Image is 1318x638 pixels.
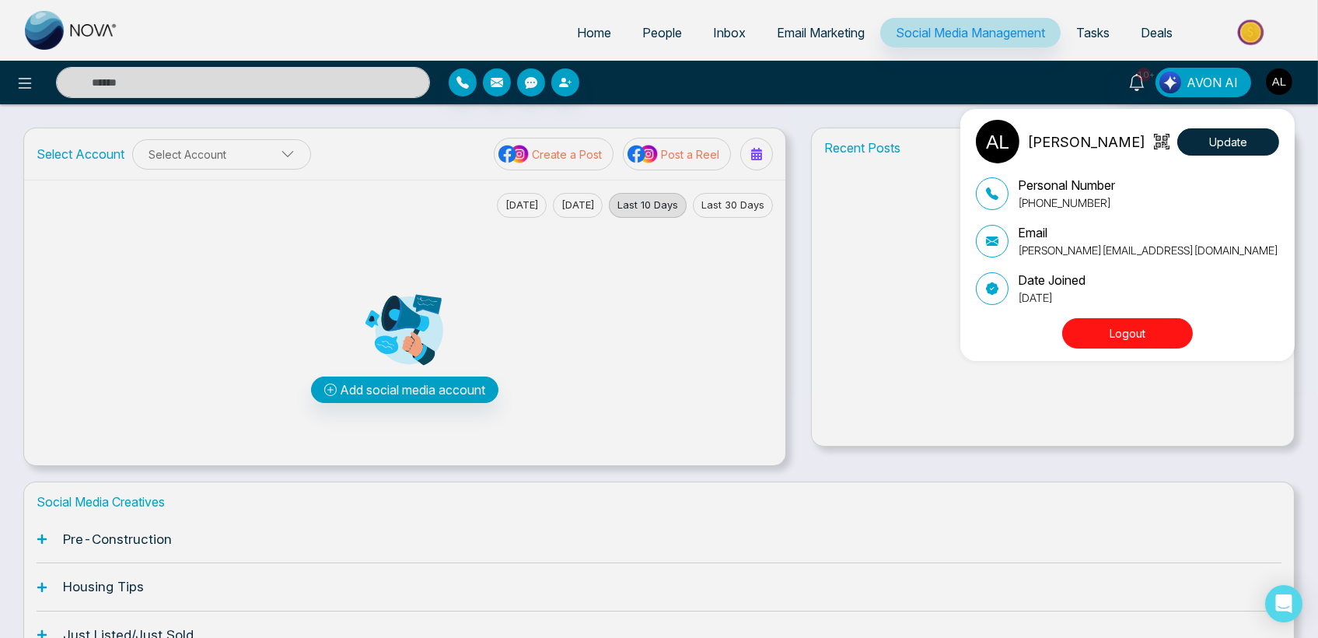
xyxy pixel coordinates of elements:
[1018,289,1086,306] p: [DATE]
[1018,195,1115,211] p: [PHONE_NUMBER]
[1018,271,1086,289] p: Date Joined
[1018,176,1115,195] p: Personal Number
[1018,223,1278,242] p: Email
[1027,131,1145,152] p: [PERSON_NAME]
[1062,318,1193,349] button: Logout
[1265,585,1302,622] div: Open Intercom Messenger
[1177,128,1279,156] button: Update
[1018,242,1278,258] p: [PERSON_NAME][EMAIL_ADDRESS][DOMAIN_NAME]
